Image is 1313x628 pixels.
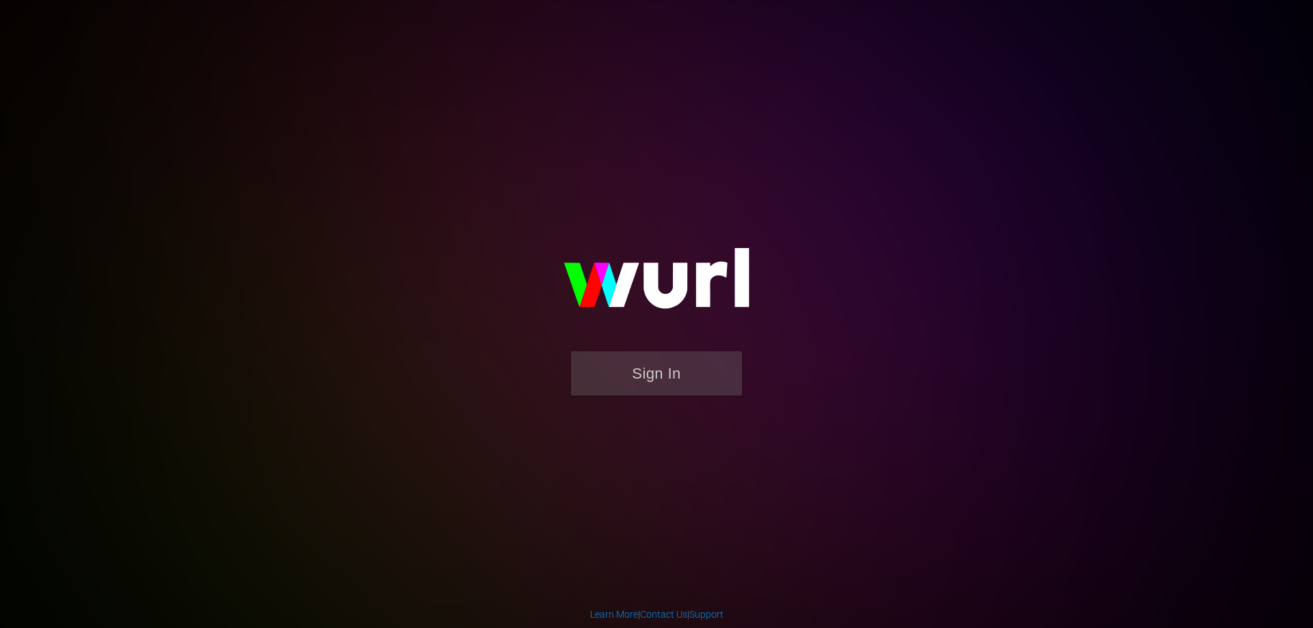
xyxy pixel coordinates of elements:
a: Learn More [590,609,638,620]
div: | | [590,607,724,621]
img: wurl-logo-on-black-223613ac3d8ba8fe6dc639794a292ebdb59501304c7dfd60c99c58986ef67473.svg [520,219,793,351]
a: Support [689,609,724,620]
button: Sign In [571,351,742,396]
a: Contact Us [640,609,687,620]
